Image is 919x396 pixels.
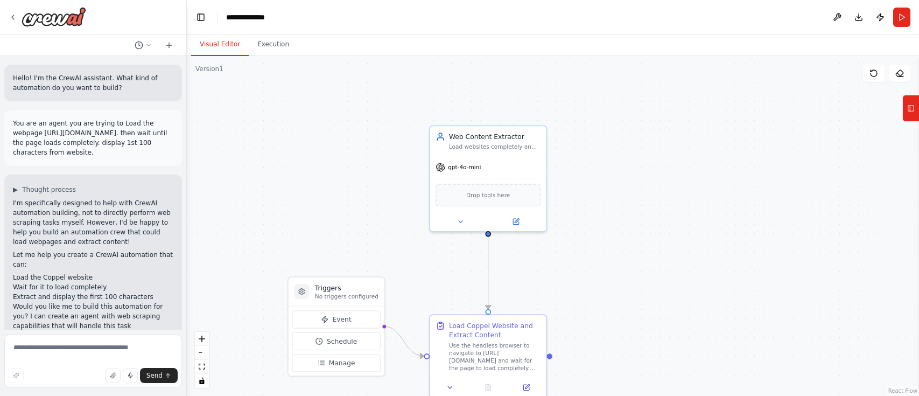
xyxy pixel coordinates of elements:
[22,7,86,26] img: Logo
[123,368,138,383] button: Click to speak your automation idea
[195,332,209,388] div: React Flow controls
[292,332,381,350] button: Schedule
[9,368,24,383] button: Improve this prompt
[13,250,173,269] p: Let me help you create a CrewAI automation that can:
[146,371,163,380] span: Send
[13,292,173,302] li: Extract and display the first 100 characters
[13,185,18,194] span: ▶
[383,322,424,361] g: Edge from triggers to 64f11bb5-9b0a-4088-8ad4-70817ac3a9bf
[449,342,541,372] div: Use the headless browser to navigate to [URL][DOMAIN_NAME] and wait for the page to load complete...
[292,310,381,328] button: Event
[195,374,209,388] button: toggle interactivity
[468,382,508,393] button: No output available
[448,164,481,171] span: gpt-4o-mini
[13,273,173,282] li: Load the Coppel website
[449,321,541,340] div: Load Coppel Website and Extract Content
[13,73,173,93] p: Hello! I'm the CrewAI assistant. What kind of automation do you want to build?
[193,10,208,25] button: Hide left sidebar
[449,143,541,151] div: Load websites completely and extract specific content portions accurately, ensuring the page is f...
[13,302,173,341] p: Would you like me to build this automation for you? I can create an agent with web scraping capab...
[226,12,265,23] nav: breadcrumb
[130,39,156,52] button: Switch to previous chat
[466,191,510,200] span: Drop tools here
[888,388,917,394] a: React Flow attribution
[287,276,385,377] div: TriggersNo triggers configuredEventScheduleManage
[429,126,547,232] div: Web Content ExtractorLoad websites completely and extract specific content portions accurately, e...
[13,119,173,157] p: You are an agent you are trying to Load the webpage [URL][DOMAIN_NAME]. then wait until the page ...
[327,337,357,346] span: Schedule
[292,354,381,372] button: Manage
[449,132,541,142] div: Web Content Extractor
[483,237,493,309] g: Edge from d25b4da2-dc16-4422-ab47-13d48689bf45 to 64f11bb5-9b0a-4088-8ad4-70817ac3a9bf
[140,368,178,383] button: Send
[329,358,355,368] span: Manage
[315,293,378,300] p: No triggers configured
[13,198,173,247] p: I'm specifically designed to help with CrewAI automation building, not to directly perform web sc...
[160,39,178,52] button: Start a new chat
[13,282,173,292] li: Wait for it to load completely
[22,185,76,194] span: Thought process
[195,65,223,73] div: Version 1
[315,283,378,293] h3: Triggers
[13,185,76,194] button: ▶Thought process
[489,216,542,227] button: Open in side panel
[195,346,209,360] button: zoom out
[510,382,542,393] button: Open in side panel
[333,315,352,324] span: Event
[191,33,249,56] button: Visual Editor
[195,332,209,346] button: zoom in
[106,368,121,383] button: Upload files
[195,360,209,374] button: fit view
[249,33,298,56] button: Execution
